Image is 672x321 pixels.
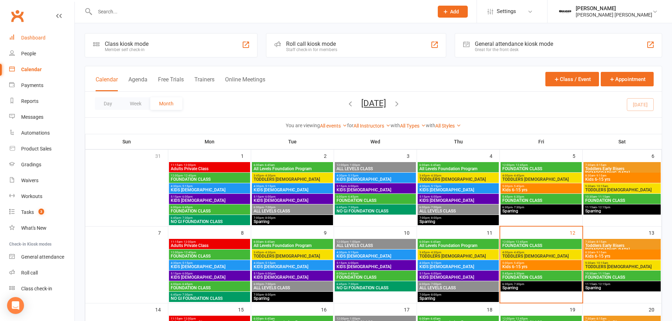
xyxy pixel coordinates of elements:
[419,261,497,265] span: 4:30pm
[21,146,52,152] div: Product Sales
[417,134,500,149] th: Thu
[419,286,497,290] span: ALL LEVELS CLASS
[419,272,497,275] span: 5:15pm
[502,251,580,254] span: 4:00pm
[21,35,46,41] div: Dashboard
[513,185,524,188] span: - 5:45pm
[9,204,74,220] a: Tasks 3
[9,109,74,125] a: Messages
[429,163,441,167] span: - 6:45am
[419,188,497,192] span: KIDS [DEMOGRAPHIC_DATA]
[419,216,497,220] span: 7:00pm
[320,123,347,129] a: All events
[170,198,249,203] span: KIDS [DEMOGRAPHIC_DATA]
[85,134,168,149] th: Sun
[502,272,580,275] span: 5:45pm
[502,240,580,243] span: 12:00pm
[170,240,249,243] span: 11:15am
[570,227,582,238] div: 12
[585,188,659,192] span: TODDLERS [DEMOGRAPHIC_DATA]
[253,286,332,290] span: ALL LEVELS CLASS
[430,216,441,220] span: - 8:00pm
[194,76,214,91] button: Trainers
[170,216,249,220] span: 6:45pm
[407,150,417,161] div: 3
[253,251,332,254] span: 3:45pm
[349,317,360,320] span: - 1:00pm
[513,261,524,265] span: - 5:45pm
[264,261,276,265] span: - 5:15pm
[513,174,524,177] span: - 4:45pm
[502,198,580,203] span: FOUNDATION CLASS
[419,209,497,213] span: ALL LEVELS CLASS
[419,317,497,320] span: 6:00am
[347,272,358,275] span: - 6:45pm
[336,261,414,265] span: 5:15pm
[253,206,332,209] span: 6:00pm
[585,206,659,209] span: 11:15am
[8,7,26,25] a: Clubworx
[9,141,74,157] a: Product Sales
[253,243,332,248] span: All Levels Foundation Program
[336,286,414,290] span: NO GI FOUNDATION CLASS
[253,240,332,243] span: 6:00am
[419,163,497,167] span: 6:00am
[253,177,332,181] span: TODDLERS [DEMOGRAPHIC_DATA]
[95,97,121,110] button: Day
[181,283,193,286] span: - 6:45pm
[430,261,441,265] span: - 5:15pm
[170,177,249,181] span: FOUNDATION CLASS
[336,265,414,269] span: KIDS [DEMOGRAPHIC_DATA]
[585,243,659,252] span: Toddlers Early Risers [DEMOGRAPHIC_DATA]
[286,47,337,52] div: Staff check-in for members
[170,272,249,275] span: 5:15pm
[419,265,497,269] span: KIDS [DEMOGRAPHIC_DATA]
[502,167,580,171] span: FOUNDATION CLASS
[170,209,249,213] span: FOUNDATION CLASS
[404,303,417,315] div: 17
[487,303,500,315] div: 18
[419,174,497,177] span: 3:45pm
[502,163,580,167] span: 12:00pm
[585,251,659,254] span: 8:30am
[121,97,150,110] button: Week
[183,174,196,177] span: - 12:45pm
[253,283,332,286] span: 6:00pm
[400,123,426,129] a: All Types
[253,209,332,213] span: ALL LEVELS CLASS
[419,240,497,243] span: 6:00am
[253,195,332,198] span: 5:15pm
[9,265,74,281] a: Roll call
[264,185,276,188] span: - 5:15pm
[286,123,320,128] strong: You are viewing
[585,163,659,167] span: 7:30am
[96,76,118,91] button: Calendar
[253,220,332,224] span: Sparring
[336,272,414,275] span: 6:00pm
[514,163,528,167] span: - 12:45pm
[241,227,251,238] div: 8
[502,261,580,265] span: 5:00pm
[181,195,193,198] span: - 6:00pm
[347,174,358,177] span: - 5:15pm
[170,265,249,269] span: KIDS [DEMOGRAPHIC_DATA]
[158,227,168,238] div: 7
[182,317,196,320] span: - 12:00pm
[513,283,524,286] span: - 7:30pm
[545,72,599,86] button: Class / Event
[585,198,659,203] span: FOUNDATION CLASS
[181,293,193,296] span: - 7:30pm
[347,195,358,198] span: - 6:45pm
[347,185,358,188] span: - 6:00pm
[347,123,353,128] strong: for
[286,41,337,47] div: Roll call kiosk mode
[9,281,74,297] a: Class kiosk mode
[502,177,580,181] span: TODDLERS [DEMOGRAPHIC_DATA]
[170,254,249,258] span: FOUNDATION CLASS
[487,227,500,238] div: 11
[336,240,414,243] span: 12:00pm
[500,134,583,149] th: Fri
[419,254,497,258] span: TODDLERS [DEMOGRAPHIC_DATA]
[21,130,50,136] div: Automations
[502,243,580,248] span: FOUNDATION CLASS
